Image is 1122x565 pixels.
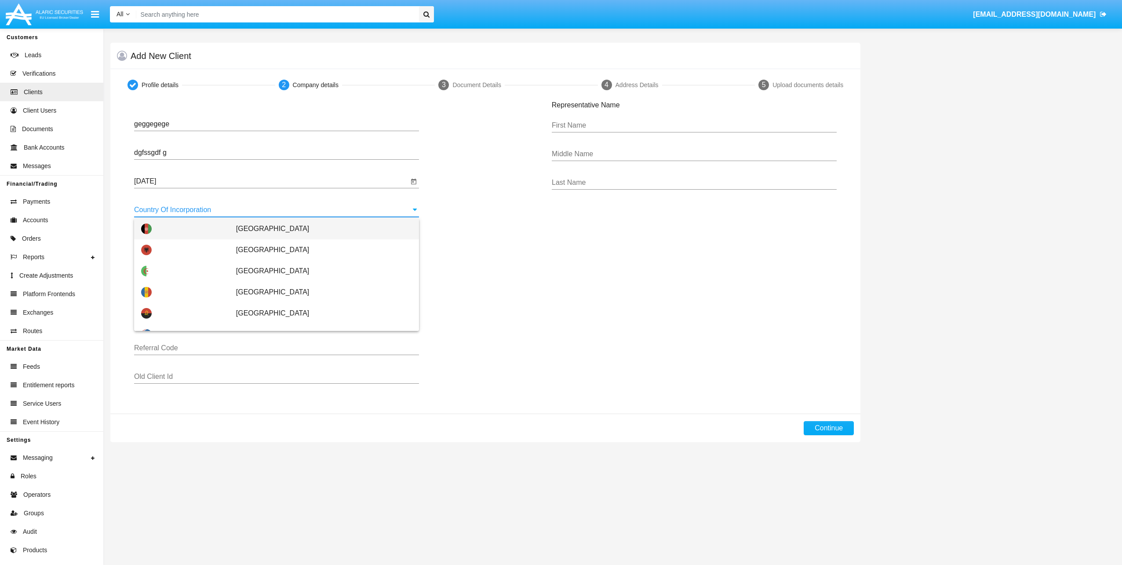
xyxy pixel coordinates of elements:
span: Documents [22,125,53,134]
span: All [117,11,124,18]
span: Roles [21,472,36,481]
span: [GEOGRAPHIC_DATA] [236,239,412,260]
span: Create Adjustments [19,271,73,280]
h5: Add New Client [131,52,191,59]
span: [EMAIL_ADDRESS][DOMAIN_NAME] [973,11,1096,18]
div: Profile details [142,81,178,90]
button: Continue [804,421,854,435]
span: Routes [23,327,42,336]
span: Event History [23,418,59,427]
div: Company details [293,81,339,90]
div: Upload documents details [772,81,843,90]
a: All [110,10,136,19]
span: 2 [282,81,286,88]
span: Anguilla [236,324,412,345]
span: Clients [24,88,43,97]
span: Orders [22,234,41,243]
span: Bank Accounts [24,143,65,152]
span: [GEOGRAPHIC_DATA] [236,260,412,282]
span: [GEOGRAPHIC_DATA] [236,282,412,303]
span: 5 [762,81,766,88]
span: Payments [23,197,50,206]
span: Audit [23,527,37,536]
div: Address Details [616,81,659,90]
span: Entitlement reports [23,381,75,390]
button: Open calendar [408,176,419,187]
span: Messaging [23,453,53,462]
span: Platform Frontends [23,290,75,299]
div: Document Details [452,81,501,90]
input: Search [136,6,416,22]
span: Messages [23,161,51,171]
label: Representative Name [552,101,620,109]
span: 3 [442,81,446,88]
span: Accounts [23,216,48,225]
img: Logo image [4,1,84,27]
span: Exchanges [23,308,53,317]
span: Reports [23,253,44,262]
a: [EMAIL_ADDRESS][DOMAIN_NAME] [969,2,1111,27]
span: 4 [605,81,608,88]
span: Verifications [22,69,55,78]
span: Client Users [23,106,56,115]
span: [GEOGRAPHIC_DATA] [236,218,412,239]
span: Groups [24,509,44,518]
span: Service Users [23,399,61,408]
span: Feeds [23,362,40,371]
span: Products [23,546,47,555]
span: Operators [23,490,51,499]
span: [GEOGRAPHIC_DATA] [236,303,412,324]
span: Leads [25,51,41,60]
